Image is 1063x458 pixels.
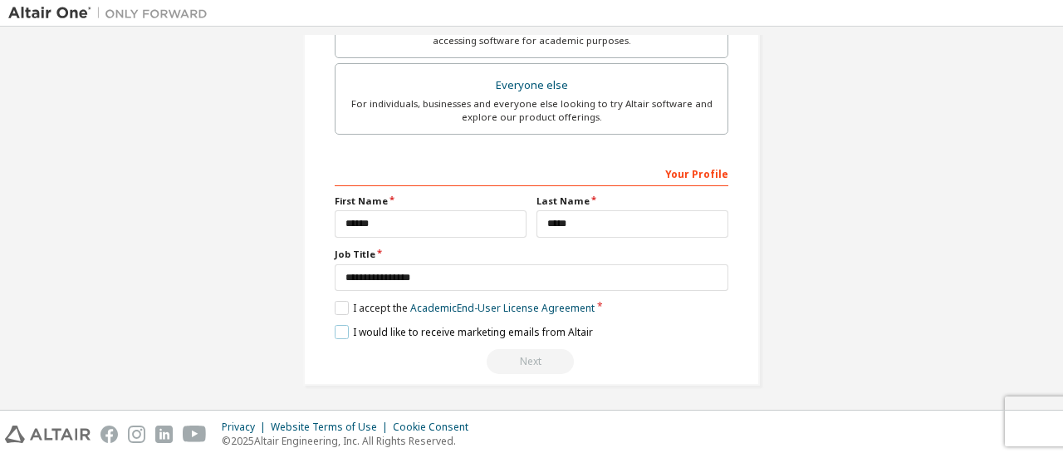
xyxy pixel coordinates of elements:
[335,195,527,208] label: First Name
[8,5,216,22] img: Altair One
[335,160,728,186] div: Your Profile
[345,97,718,124] div: For individuals, businesses and everyone else looking to try Altair software and explore our prod...
[183,426,207,443] img: youtube.svg
[128,426,145,443] img: instagram.svg
[410,301,595,315] a: Academic End-User License Agreement
[536,195,728,208] label: Last Name
[5,426,91,443] img: altair_logo.svg
[335,349,728,374] div: You need to provide your academic email
[335,301,595,315] label: I accept the
[345,21,718,47] div: For faculty & administrators of academic institutions administering students and accessing softwa...
[345,74,718,97] div: Everyone else
[222,434,478,448] p: © 2025 Altair Engineering, Inc. All Rights Reserved.
[335,248,728,261] label: Job Title
[155,426,173,443] img: linkedin.svg
[100,426,118,443] img: facebook.svg
[222,421,271,434] div: Privacy
[271,421,393,434] div: Website Terms of Use
[335,325,593,339] label: I would like to receive marketing emails from Altair
[393,421,478,434] div: Cookie Consent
